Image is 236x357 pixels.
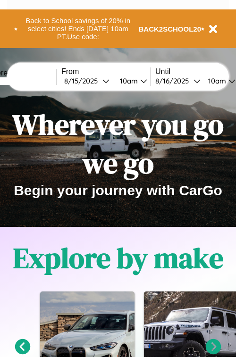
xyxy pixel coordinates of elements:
button: 8/15/2025 [61,76,112,86]
b: BACK2SCHOOL20 [139,25,202,33]
div: 10am [115,76,140,85]
div: 10am [203,76,228,85]
label: From [61,67,150,76]
div: 8 / 15 / 2025 [64,76,102,85]
button: Back to School savings of 20% in select cities! Ends [DATE] 10am PT.Use code: [17,14,139,43]
h1: Explore by make [13,239,223,277]
button: 10am [112,76,150,86]
div: 8 / 16 / 2025 [155,76,194,85]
